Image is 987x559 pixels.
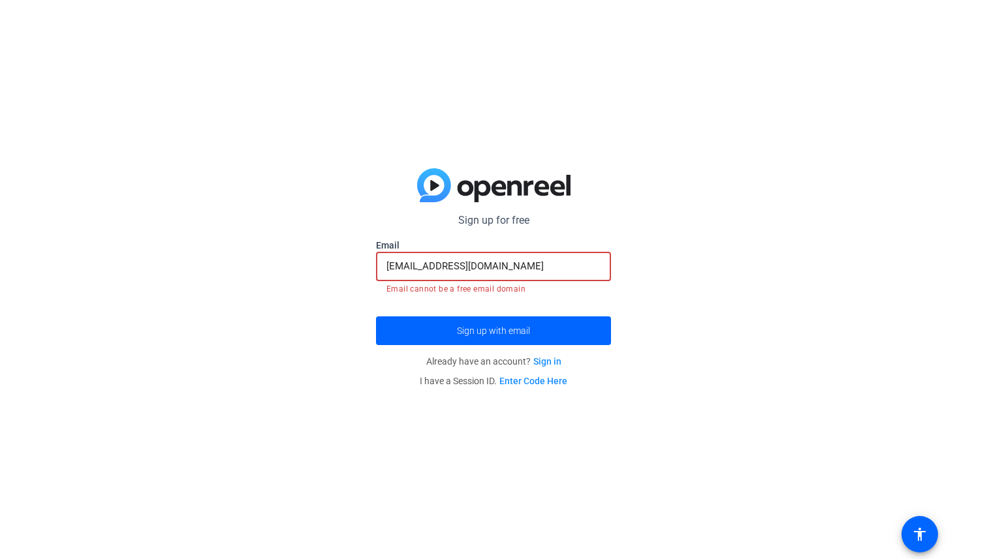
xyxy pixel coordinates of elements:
[376,239,611,252] label: Email
[417,168,571,202] img: blue-gradient.svg
[499,376,567,386] a: Enter Code Here
[426,356,561,367] span: Already have an account?
[376,213,611,228] p: Sign up for free
[420,376,567,386] span: I have a Session ID.
[912,526,928,542] mat-icon: accessibility
[533,356,561,367] a: Sign in
[376,316,611,345] button: Sign up with email
[386,258,601,274] input: Enter Email Address
[386,281,601,295] mat-error: Email cannot be a free email domain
